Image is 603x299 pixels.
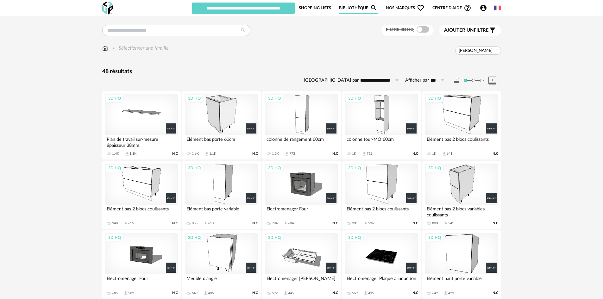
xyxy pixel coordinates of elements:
[493,152,498,156] span: N.C
[252,221,258,226] span: N.C
[265,234,284,242] div: 3D HQ
[345,234,364,242] div: 3D HQ
[425,164,444,172] div: 3D HQ
[289,152,295,156] div: 973
[443,291,448,296] span: Download icon
[283,291,288,296] span: Download icon
[363,221,368,226] span: Download icon
[252,291,258,295] span: N.C
[123,291,128,296] span: Download icon
[332,152,338,156] span: N.C
[345,94,364,103] div: 3D HQ
[105,234,124,242] div: 3D HQ
[272,221,278,226] div: 784
[439,25,501,36] button: Ajouter unfiltre Filter icon
[102,91,181,159] a: 3D HQ Plan de travail sur-mesure épaisseur 38mm 1.4K Download icon 1.1K N.C
[185,135,258,148] div: Elément bas porte 60cm
[412,221,418,226] span: N.C
[111,45,169,52] div: Sélectionner une famille
[345,135,418,148] div: colonne four-MO 60cm
[367,152,372,156] div: 762
[386,28,414,32] span: Filtre 3D HQ
[425,94,444,103] div: 3D HQ
[185,164,204,172] div: 3D HQ
[368,291,374,296] div: 435
[342,230,421,299] a: 3D HQ Electromenager Plaque à induction 569 Download icon 435 N.C
[345,205,418,217] div: Elément bas 2 blocs coulissants
[494,4,501,11] img: fr
[209,152,216,156] div: 1.1K
[123,221,128,226] span: Download icon
[272,291,278,296] div: 592
[342,91,421,159] a: 3D HQ colonne four-MO 60cm 1K Download icon 762 N.C
[332,291,338,295] span: N.C
[185,94,204,103] div: 3D HQ
[442,152,447,156] span: Download icon
[489,27,496,34] span: Filter icon
[480,4,490,12] span: Account Circle icon
[265,94,284,103] div: 3D HQ
[172,152,178,156] span: N.C
[425,205,498,217] div: Elément bas 2 blocs variables coulissants
[185,234,204,242] div: 3D HQ
[203,221,208,226] span: Download icon
[432,4,471,12] span: Centre d'aideHelp Circle Outline icon
[185,205,258,217] div: Elément bas porte variable
[285,152,289,156] span: Download icon
[283,221,288,226] span: Download icon
[102,2,113,15] img: OXP
[493,291,498,295] span: N.C
[192,291,198,296] div: 649
[125,152,129,156] span: Download icon
[262,230,341,299] a: 3D HQ Electromenager [PERSON_NAME] 592 Download icon 445 N.C
[112,221,118,226] div: 948
[102,230,181,299] a: 3D HQ Electromenager Four 685 Download icon 509 N.C
[345,274,418,287] div: Electromenager Plaque à induction
[339,2,378,14] a: BibliothèqueMagnify icon
[412,291,418,295] span: N.C
[185,274,258,287] div: Meuble d'angle
[493,221,498,226] span: N.C
[443,221,448,226] span: Download icon
[265,164,284,172] div: 3D HQ
[172,221,178,226] span: N.C
[447,152,452,156] div: 641
[262,161,341,229] a: 3D HQ Electromenager Four 784 Download icon 604 N.C
[129,152,136,156] div: 1.1K
[425,135,498,148] div: Elément bas 2 blocs coulissants
[480,4,487,12] span: Account Circle icon
[128,221,134,226] div: 615
[352,291,358,296] div: 569
[417,4,424,12] span: Heart Outline icon
[102,45,108,52] img: svg+xml;base64,PHN2ZyB3aWR0aD0iMTYiIGhlaWdodD0iMTciIHZpZXdCb3g9IjAgMCAxNiAxNyIgZmlsbD0ibm9uZSIgeG...
[262,91,341,159] a: 3D HQ colonne de rangement 60cm 1.3K Download icon 973 N.C
[203,291,208,296] span: Download icon
[182,161,261,229] a: 3D HQ Elément bas porte variable 855 Download icon 613 N.C
[182,230,261,299] a: 3D HQ Meuble d'angle 649 Download icon 486 N.C
[448,221,454,226] div: 541
[208,221,214,226] div: 613
[432,221,438,226] div: 800
[304,78,359,84] label: [GEOGRAPHIC_DATA] par
[352,221,358,226] div: 901
[459,48,493,53] span: [PERSON_NAME]
[363,291,368,296] span: Download icon
[208,291,214,296] div: 486
[102,161,181,229] a: 3D HQ Elément bas 2 blocs coulissants 948 Download icon 615 N.C
[332,221,338,226] span: N.C
[272,152,279,156] div: 1.3K
[444,27,489,34] span: filtre
[112,291,118,296] div: 685
[425,234,444,242] div: 3D HQ
[288,221,294,226] div: 604
[172,291,178,295] span: N.C
[432,152,436,156] div: 1K
[345,164,364,172] div: 3D HQ
[432,291,438,296] div: 649
[412,152,418,156] span: N.C
[288,291,294,296] div: 445
[362,152,367,156] span: Download icon
[105,164,124,172] div: 3D HQ
[352,152,356,156] div: 1K
[182,91,261,159] a: 3D HQ Elément bas porte 60cm 1.6K Download icon 1.1K N.C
